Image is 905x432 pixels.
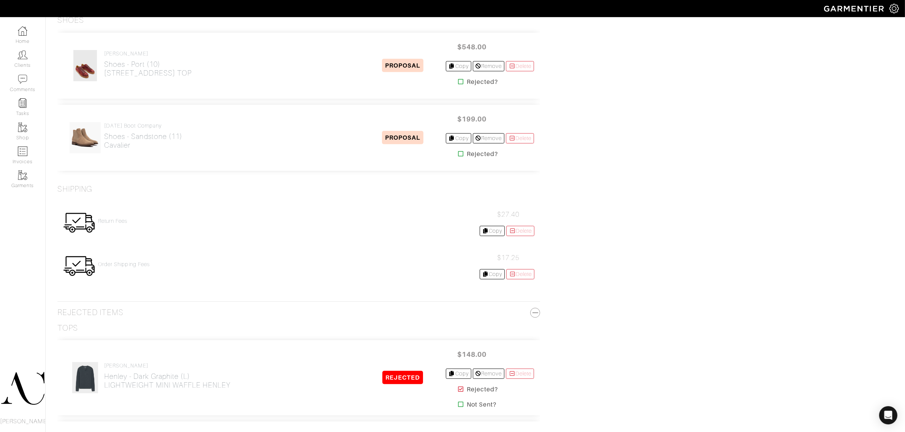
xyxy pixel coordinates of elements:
[467,385,498,394] strong: Rejected?
[889,4,899,13] img: gear-icon-white-bd11855cb880d31180b6d7d6211b90ccbf57a29d726f0c71d8c61bd08dd39cc2.png
[104,50,192,77] a: [PERSON_NAME] Shoes - Port (10)[STREET_ADDRESS] TOP
[104,132,182,150] h2: Shoes - Sandstone (11) Cavalier
[446,369,471,379] a: Copy
[506,369,534,379] a: Delete
[467,400,496,409] strong: Not Sent?
[18,98,27,108] img: reminder-icon-8004d30b9f0a5d33ae49ab947aed9ed385cf756f9e5892f1edd6e32f2345188e.png
[473,133,504,143] a: Remove
[382,131,423,144] span: PROPOSAL
[57,184,92,194] h3: Shipping
[104,363,231,369] h4: [PERSON_NAME]
[18,147,27,156] img: orders-icon-0abe47150d42831381b5fb84f609e132dff9fe21cb692f30cb5eec754e2cba89.png
[506,133,534,143] a: Delete
[446,133,471,143] a: Copy
[18,170,27,180] img: garments-icon-b7da505a4dc4fd61783c78ac3ca0ef83fa9d6f193b1c9dc38574b1d14d53ca28.png
[57,308,540,317] h3: Rejected Items
[57,16,84,25] h3: Shoes
[467,77,498,87] strong: Rejected?
[497,254,520,262] span: $17.25
[506,61,534,71] a: Delete
[497,211,520,218] span: $27.40
[69,122,101,154] img: 54WGJ4VLcAR2e2C7YqZLV9Bx
[449,111,495,127] span: $199.00
[73,50,97,82] img: XhNgYm6u2amweFiRABhGVnfV
[506,226,534,236] a: Delete
[18,74,27,84] img: comment-icon-a0a6a9ef722e966f86d9cbdc48e553b5cf19dbc54f86b18d962a5391bc8f6eb6.png
[98,261,150,268] a: Order Shipping Fees
[382,371,423,384] span: REJECTED
[480,226,505,236] a: Copy
[104,50,192,57] h4: [PERSON_NAME]
[63,207,95,239] img: Womens_Shipping-0f0746b93696673c4592444dca31ff67b5a305f4a045d2d6c16441254fff223c.png
[104,363,231,389] a: [PERSON_NAME] Henley - Dark Graphite (L)LIGHTWEIGHT MINI WAFFLE HENLEY
[480,269,505,279] a: Copy
[18,123,27,132] img: garments-icon-b7da505a4dc4fd61783c78ac3ca0ef83fa9d6f193b1c9dc38574b1d14d53ca28.png
[104,123,182,150] a: [DATE] Boot Company Shoes - Sandstone (11)Cavalier
[449,39,495,55] span: $548.00
[467,150,498,159] strong: Rejected?
[473,369,504,379] a: Remove
[104,372,231,389] h2: Henley - Dark Graphite (L) LIGHTWEIGHT MINI WAFFLE HENLEY
[104,123,182,129] h4: [DATE] Boot Company
[473,61,504,71] a: Remove
[879,406,897,424] div: Open Intercom Messenger
[104,60,192,77] h2: Shoes - Port (10) [STREET_ADDRESS] TOP
[506,269,534,279] a: Delete
[57,323,78,333] h3: Tops
[98,218,128,224] a: Return Fees
[72,362,98,394] img: U9QqM9kwXKf2QPyMTCGyuZoN
[446,61,471,71] a: Copy
[382,59,423,72] span: PROPOSAL
[18,26,27,36] img: dashboard-icon-dbcd8f5a0b271acd01030246c82b418ddd0df26cd7fceb0bd07c9910d44c42f6.png
[18,50,27,60] img: clients-icon-6bae9207a08558b7cb47a8932f037763ab4055f8c8b6bfacd5dc20c3e0201464.png
[449,346,495,363] span: $148.00
[63,250,95,282] img: Womens_Shipping-0f0746b93696673c4592444dca31ff67b5a305f4a045d2d6c16441254fff223c.png
[820,2,889,15] img: garmentier-logo-header-white-b43fb05a5012e4ada735d5af1a66efaba907eab6374d6393d1fbf88cb4ef424d.png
